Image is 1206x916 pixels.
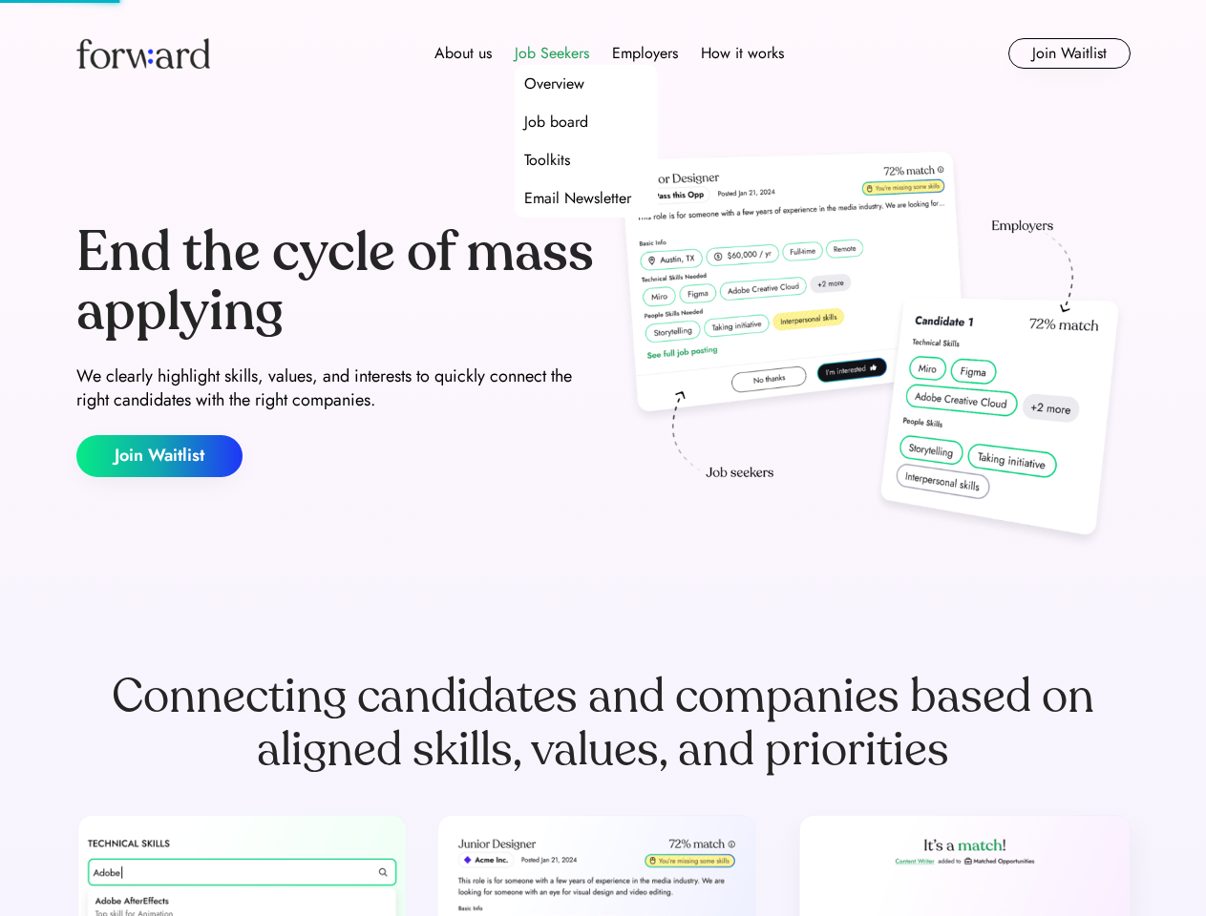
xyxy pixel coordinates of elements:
[524,111,588,134] div: Job board
[76,38,210,69] img: Forward logo
[611,145,1131,555] img: hero-image.png
[524,73,584,95] div: Overview
[515,42,589,65] div: Job Seekers
[76,435,243,477] button: Join Waitlist
[76,670,1131,777] div: Connecting candidates and companies based on aligned skills, values, and priorities
[524,187,631,210] div: Email Newsletter
[1008,38,1131,69] button: Join Waitlist
[612,42,678,65] div: Employers
[76,364,596,412] div: We clearly highlight skills, values, and interests to quickly connect the right candidates with t...
[76,223,596,341] div: End the cycle of mass applying
[701,42,784,65] div: How it works
[434,42,492,65] div: About us
[524,149,570,172] div: Toolkits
